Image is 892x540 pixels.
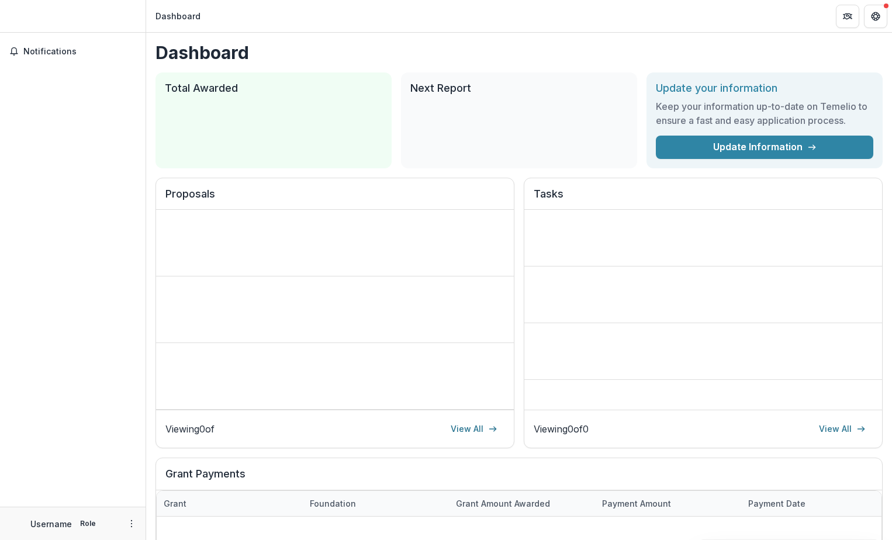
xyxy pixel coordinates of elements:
[165,188,504,210] h2: Proposals
[165,468,873,490] h2: Grant Payments
[864,5,887,28] button: Get Help
[534,422,589,436] p: Viewing 0 of 0
[656,82,873,95] h2: Update your information
[410,82,628,95] h2: Next Report
[151,8,205,25] nav: breadcrumb
[23,47,136,57] span: Notifications
[444,420,504,438] a: View All
[155,42,883,63] h1: Dashboard
[812,420,873,438] a: View All
[125,517,139,531] button: More
[836,5,859,28] button: Partners
[155,10,200,22] div: Dashboard
[30,518,72,530] p: Username
[165,82,382,95] h2: Total Awarded
[534,188,873,210] h2: Tasks
[165,422,215,436] p: Viewing 0 of
[656,136,873,159] a: Update Information
[656,99,873,127] h3: Keep your information up-to-date on Temelio to ensure a fast and easy application process.
[77,518,99,529] p: Role
[5,42,141,61] button: Notifications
